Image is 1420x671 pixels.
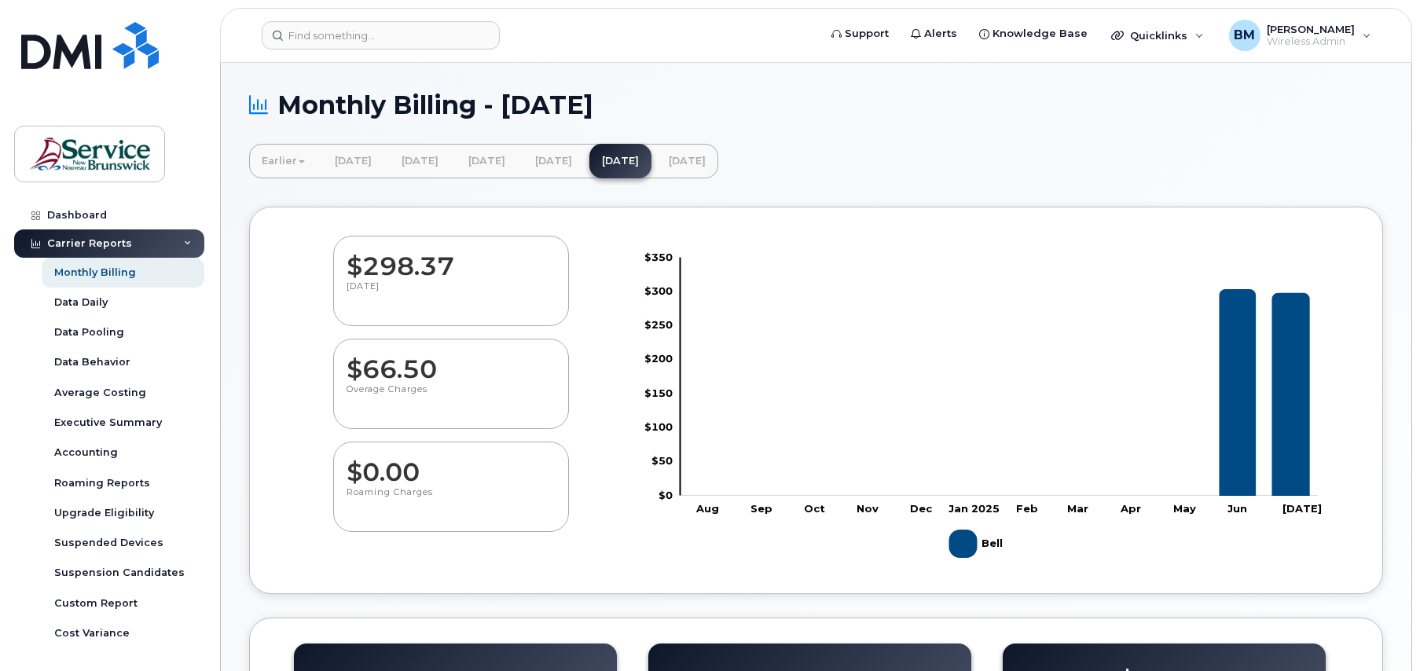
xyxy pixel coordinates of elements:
tspan: $50 [651,455,673,467]
tspan: [DATE] [1283,502,1323,515]
a: [DATE] [523,144,585,178]
g: Bell [949,523,1006,564]
tspan: Mar [1068,502,1089,515]
tspan: $300 [644,284,673,297]
tspan: Nov [857,502,879,515]
a: [DATE] [389,144,451,178]
tspan: Oct [804,502,825,515]
tspan: Aug [695,502,719,515]
h1: Monthly Billing - [DATE] [249,91,1383,119]
p: Roaming Charges [347,486,556,515]
g: Bell [689,289,1310,496]
dd: $298.37 [347,236,556,280]
a: Earlier [249,144,317,178]
tspan: Apr [1121,502,1142,515]
g: Chart [644,251,1322,564]
p: Overage Charges [347,383,556,412]
p: [DATE] [347,280,556,309]
tspan: $350 [644,251,673,263]
tspan: Sep [751,502,773,515]
a: [DATE] [322,144,384,178]
tspan: May [1173,502,1196,515]
a: [DATE] [456,144,518,178]
tspan: $100 [644,420,673,433]
a: [DATE] [589,144,651,178]
tspan: Dec [910,502,933,515]
dd: $0.00 [347,442,556,486]
tspan: $0 [659,489,673,501]
tspan: Jan 2025 [949,502,1000,515]
tspan: Feb [1017,502,1039,515]
a: [DATE] [656,144,718,178]
tspan: $150 [644,387,673,399]
dd: $66.50 [347,339,556,383]
tspan: $200 [644,353,673,365]
tspan: Jun [1227,502,1247,515]
tspan: $250 [644,318,673,331]
g: Legend [949,523,1006,564]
